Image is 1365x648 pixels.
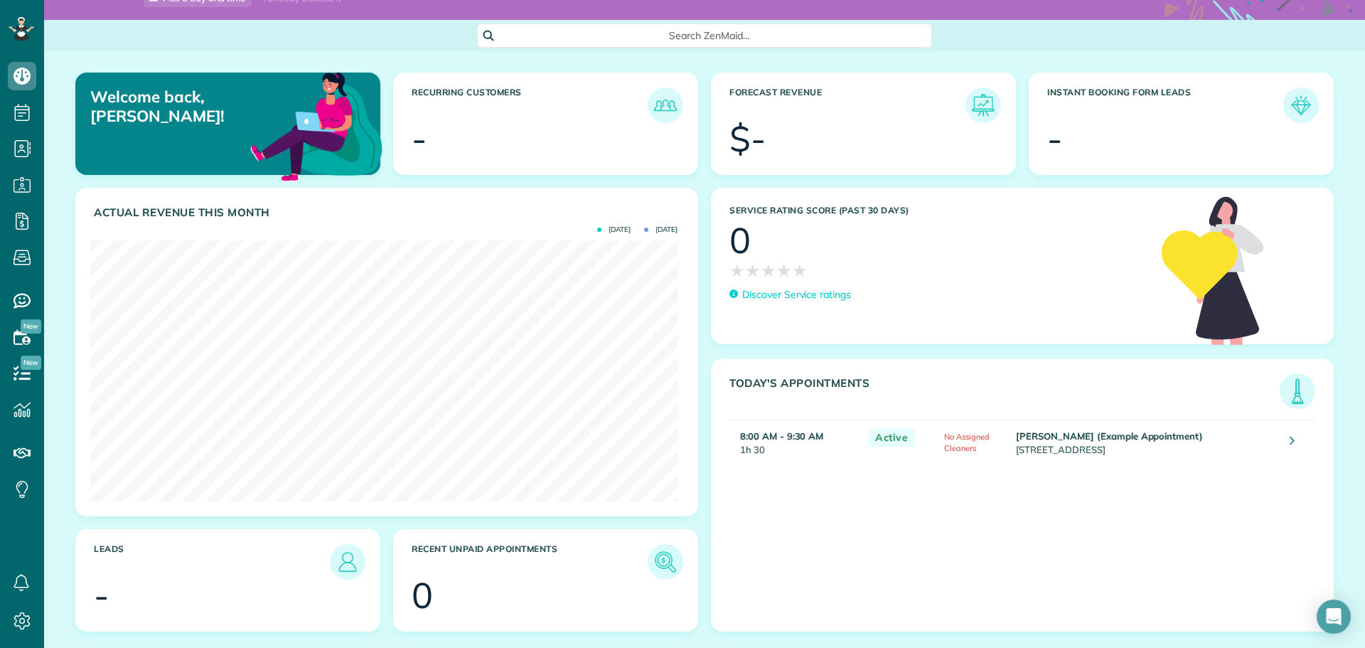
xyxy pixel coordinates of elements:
[729,223,751,258] div: 0
[412,121,427,156] div: -
[729,287,851,302] a: Discover Service ratings
[412,544,648,580] h3: Recent unpaid appointments
[745,258,761,283] span: ★
[729,420,861,464] td: 1h 30
[761,258,776,283] span: ★
[651,548,680,576] img: icon_unpaid_appointments-47b8ce3997adf2238b356f14209ab4cced10bd1f174958f3ca8f1d0dd7fffeee.png
[412,578,433,613] div: 0
[1047,121,1062,156] div: -
[868,429,915,447] span: Active
[333,548,362,576] img: icon_leads-1bed01f49abd5b7fead27621c3d59655bb73ed531f8eeb49469d10e621d6b896.png
[94,206,683,219] h3: Actual Revenue this month
[742,287,851,302] p: Discover Service ratings
[651,91,680,119] img: icon_recurring_customers-cf858462ba22bcd05b5a5880d41d6543d210077de5bb9ebc9590e49fd87d84ed.png
[969,91,997,119] img: icon_forecast_revenue-8c13a41c7ed35a8dcfafea3cbb826a0462acb37728057bba2d056411b612bbbe.png
[792,258,808,283] span: ★
[90,87,283,125] p: Welcome back, [PERSON_NAME]!
[729,87,965,123] h3: Forecast Revenue
[740,430,823,442] strong: 8:00 AM - 9:30 AM
[21,319,41,334] span: New
[1281,375,1314,408] img: icon_todays_appointments-901f7ab196bb0bea1936b74009e4eb5ffbc2d2711fa7634e0d609ed5ef32b18b.png
[729,377,1280,409] h3: Today's Appointments
[644,226,678,233] span: [DATE]
[1317,600,1351,634] div: Open Intercom Messenger
[729,258,745,283] span: ★
[94,544,330,580] h3: Leads
[729,121,766,156] div: $-
[1012,420,1279,464] td: [STREET_ADDRESS]
[94,578,109,613] div: -
[944,432,990,453] span: No Assigned Cleaners
[1047,87,1283,123] h3: Instant Booking Form Leads
[247,56,385,194] img: dashboard_welcome-42a62b7d889689a78055ac9021e634bf52bae3f8056760290aed330b23ab8690.png
[597,226,631,233] span: [DATE]
[1287,91,1315,119] img: icon_form_leads-04211a6a04a5b2264e4ee56bc0799ec3eb69b7e499cbb523a139df1d13a81ae0.png
[1016,430,1203,442] strong: [PERSON_NAME] (Example Appointment)
[412,87,648,123] h3: Recurring Customers
[729,206,1147,216] h3: Service Rating score (past 30 days)
[776,258,792,283] span: ★
[21,356,41,370] span: New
